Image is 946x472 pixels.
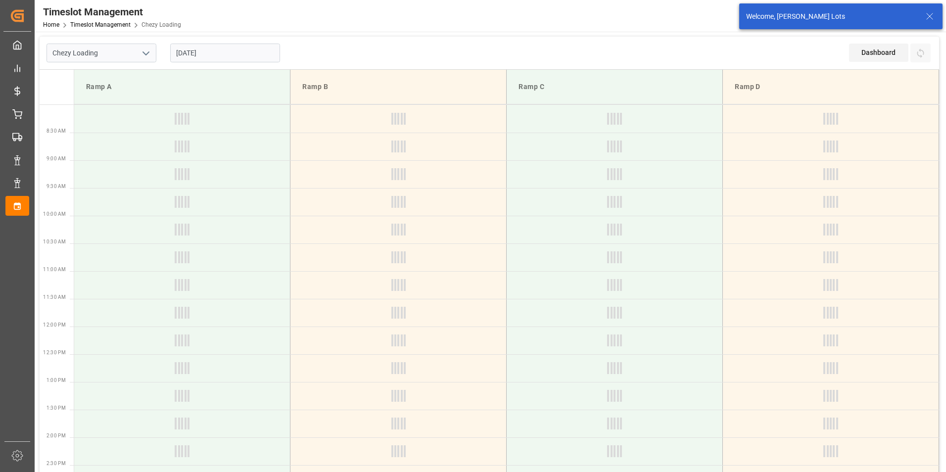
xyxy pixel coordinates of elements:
span: 10:00 AM [43,211,66,217]
span: 11:30 AM [43,294,66,300]
span: 2:00 PM [47,433,66,438]
div: Ramp D [731,78,931,96]
div: Timeslot Management [43,4,181,19]
span: 11:00 AM [43,267,66,272]
span: 2:30 PM [47,461,66,466]
div: Ramp C [515,78,714,96]
span: 10:30 AM [43,239,66,244]
span: 9:30 AM [47,184,66,189]
span: 12:30 PM [43,350,66,355]
span: 1:30 PM [47,405,66,411]
input: Type to search/select [47,44,156,62]
button: open menu [138,46,153,61]
a: Home [43,21,59,28]
span: 9:00 AM [47,156,66,161]
a: Timeslot Management [70,21,131,28]
input: DD-MM-YYYY [170,44,280,62]
div: Ramp B [298,78,498,96]
div: Ramp A [82,78,282,96]
div: Dashboard [849,44,908,62]
span: 12:00 PM [43,322,66,328]
span: 1:00 PM [47,378,66,383]
div: Welcome, [PERSON_NAME] Lots [746,11,916,22]
span: 8:30 AM [47,128,66,134]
